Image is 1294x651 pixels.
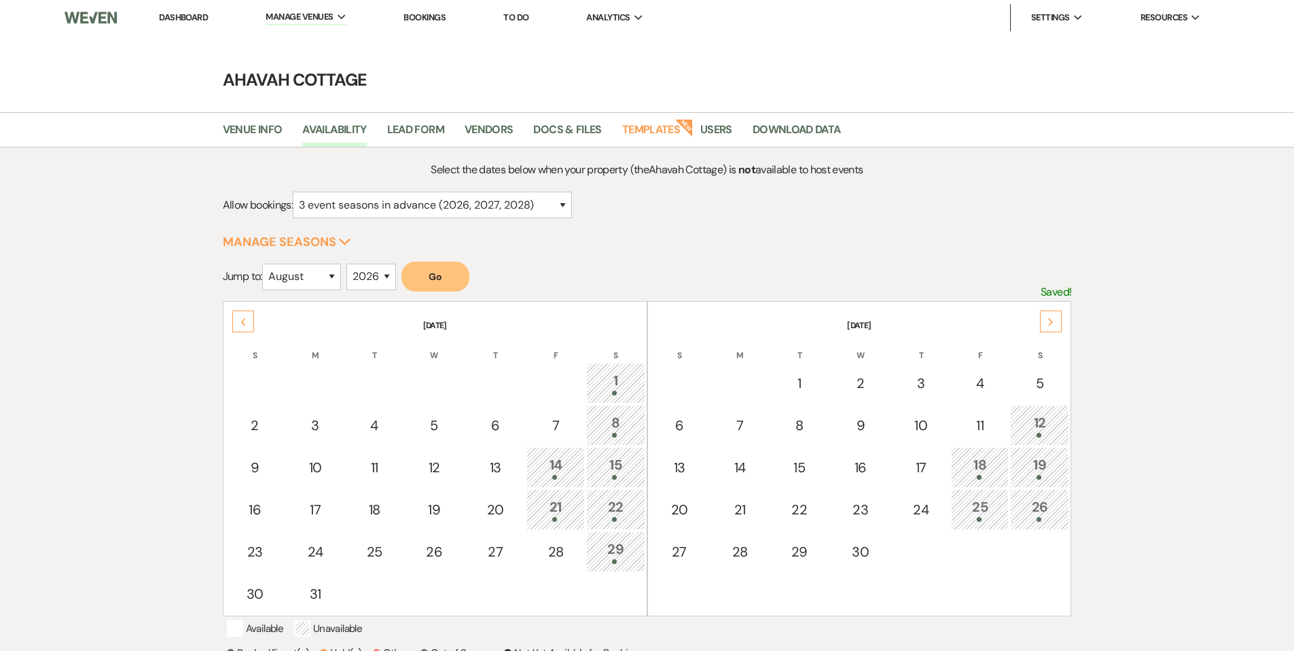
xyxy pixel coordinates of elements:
[232,499,278,520] div: 16
[465,121,514,147] a: Vendors
[700,121,732,147] a: Users
[526,333,584,362] th: F
[1041,283,1071,301] p: Saved!
[777,457,821,478] div: 15
[958,373,1001,393] div: 4
[223,121,283,147] a: Venue Info
[232,584,278,604] div: 30
[649,303,1070,332] th: [DATE]
[534,497,577,522] div: 21
[294,457,337,478] div: 10
[387,121,444,147] a: Lead Form
[657,415,702,436] div: 6
[412,457,456,478] div: 12
[473,415,518,436] div: 6
[534,455,577,480] div: 14
[225,303,645,332] th: [DATE]
[958,455,1001,480] div: 18
[899,457,942,478] div: 17
[232,415,278,436] div: 2
[294,584,337,604] div: 31
[294,415,337,436] div: 3
[401,262,469,292] button: Go
[158,68,1136,92] h4: Ahavah Cottage
[838,415,883,436] div: 9
[353,499,396,520] div: 18
[412,415,456,436] div: 5
[777,415,821,436] div: 8
[287,333,344,362] th: M
[1018,412,1062,438] div: 12
[594,370,638,395] div: 1
[223,198,293,212] span: Allow bookings:
[899,499,942,520] div: 24
[1031,11,1070,24] span: Settings
[899,373,942,393] div: 3
[223,269,262,283] span: Jump to:
[777,542,821,562] div: 29
[770,333,829,362] th: T
[223,236,351,248] button: Manage Seasons
[225,333,285,362] th: S
[830,333,891,362] th: W
[657,457,702,478] div: 13
[159,12,208,23] a: Dashboard
[718,542,761,562] div: 28
[412,499,456,520] div: 19
[594,455,638,480] div: 15
[353,457,396,478] div: 11
[622,121,680,147] a: Templates
[473,499,518,520] div: 20
[594,497,638,522] div: 22
[353,542,396,562] div: 25
[649,333,710,362] th: S
[329,161,965,179] p: Select the dates below when your property (the Ahavah Cottage ) is available to host events
[777,499,821,520] div: 22
[838,542,883,562] div: 30
[534,415,577,436] div: 7
[473,542,518,562] div: 27
[1018,497,1062,522] div: 26
[586,11,630,24] span: Analytics
[1018,373,1062,393] div: 5
[838,499,883,520] div: 23
[503,12,528,23] a: To Do
[892,333,950,362] th: T
[465,333,526,362] th: T
[838,457,883,478] div: 16
[1018,455,1062,480] div: 19
[738,162,755,177] strong: not
[232,457,278,478] div: 9
[1140,11,1187,24] span: Resources
[403,12,446,23] a: Bookings
[412,542,456,562] div: 26
[266,10,333,24] span: Manage Venues
[899,415,942,436] div: 10
[951,333,1009,362] th: F
[718,499,761,520] div: 21
[657,499,702,520] div: 20
[594,412,638,438] div: 8
[294,499,337,520] div: 17
[405,333,464,362] th: W
[473,457,518,478] div: 13
[346,333,403,362] th: T
[718,457,761,478] div: 14
[302,121,366,147] a: Availability
[533,121,601,147] a: Docs & Files
[1010,333,1069,362] th: S
[294,542,337,562] div: 24
[753,121,841,147] a: Download Data
[675,118,694,137] strong: New
[65,3,116,32] img: Weven Logo
[353,415,396,436] div: 4
[294,620,362,637] p: Unavailable
[718,415,761,436] div: 7
[657,542,702,562] div: 27
[958,497,1001,522] div: 25
[534,542,577,562] div: 28
[958,415,1001,436] div: 11
[838,373,883,393] div: 2
[777,373,821,393] div: 1
[594,539,638,564] div: 29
